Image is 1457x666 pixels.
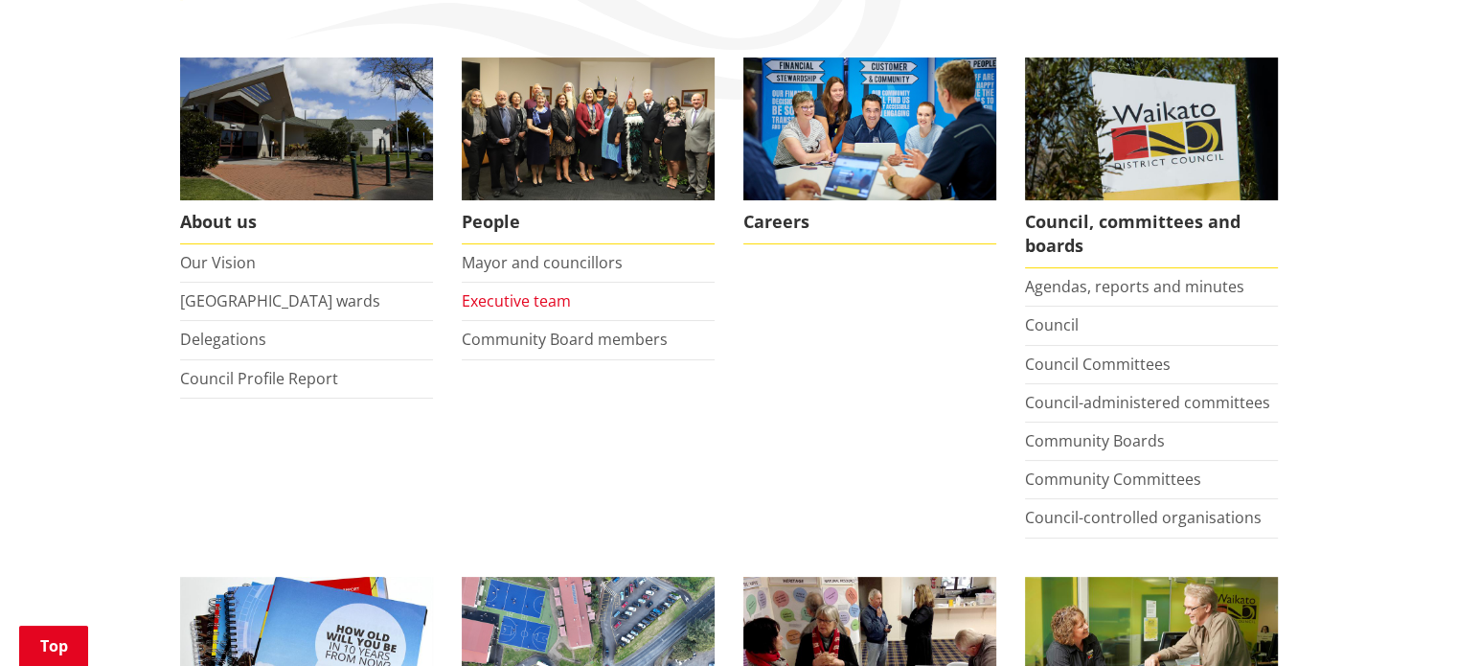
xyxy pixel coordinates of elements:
[462,200,715,244] span: People
[180,57,433,244] a: WDC Building 0015 About us
[462,57,715,200] img: 2022 Council
[1025,200,1278,268] span: Council, committees and boards
[180,252,256,273] a: Our Vision
[1025,392,1270,413] a: Council-administered committees
[743,200,996,244] span: Careers
[180,57,433,200] img: WDC Building 0015
[1025,430,1165,451] a: Community Boards
[1025,314,1079,335] a: Council
[1369,586,1438,655] iframe: Messenger Launcher
[1025,57,1278,268] a: Waikato-District-Council-sign Council, committees and boards
[1025,469,1201,490] a: Community Committees
[180,329,266,350] a: Delegations
[180,290,380,311] a: [GEOGRAPHIC_DATA] wards
[743,57,996,244] a: Careers
[180,200,433,244] span: About us
[180,368,338,389] a: Council Profile Report
[1025,276,1244,297] a: Agendas, reports and minutes
[743,57,996,200] img: Office staff in meeting - Career page
[462,329,668,350] a: Community Board members
[1025,354,1171,375] a: Council Committees
[462,57,715,244] a: 2022 Council People
[462,252,623,273] a: Mayor and councillors
[462,290,571,311] a: Executive team
[1025,57,1278,200] img: Waikato-District-Council-sign
[1025,507,1262,528] a: Council-controlled organisations
[19,626,88,666] a: Top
